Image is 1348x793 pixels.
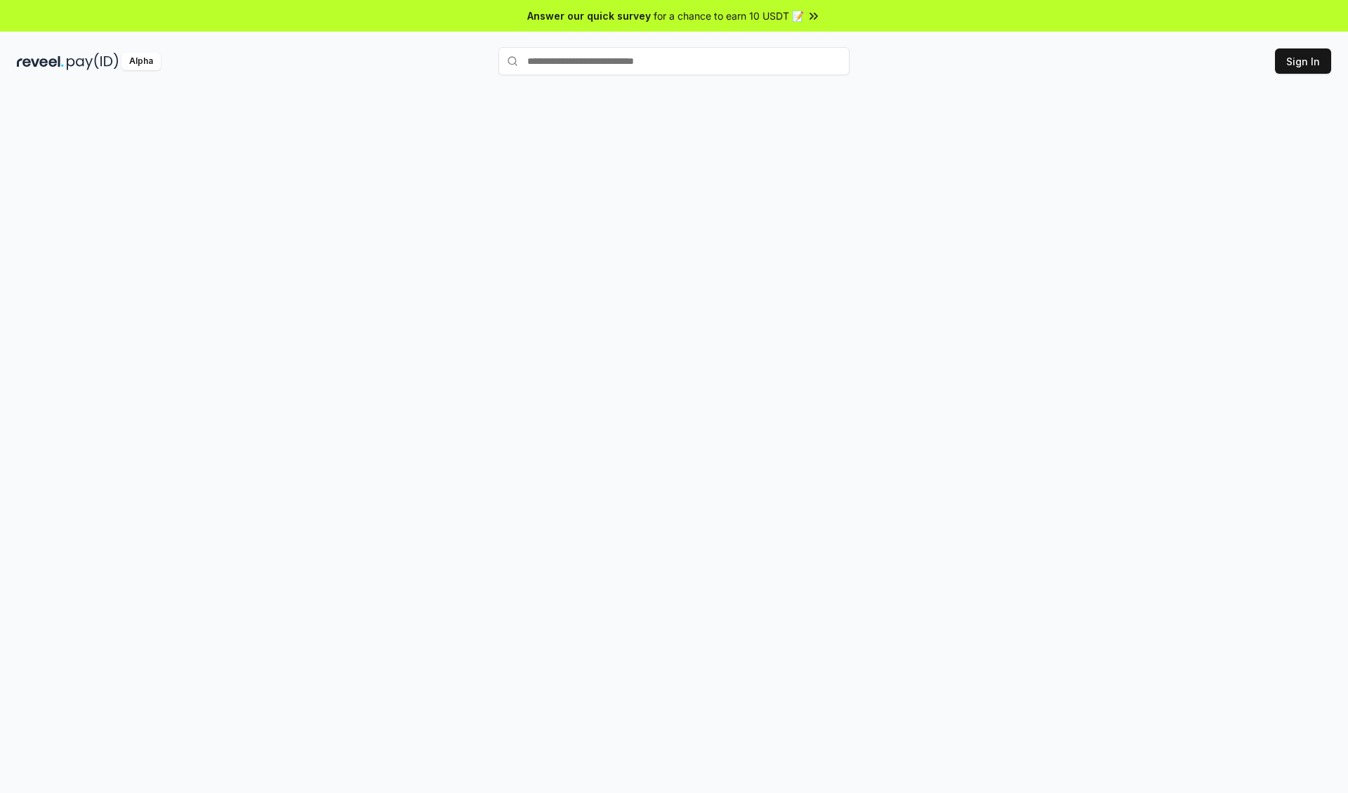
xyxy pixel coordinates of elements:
span: Answer our quick survey [527,8,651,23]
img: reveel_dark [17,53,64,70]
span: for a chance to earn 10 USDT 📝 [654,8,804,23]
div: Alpha [121,53,161,70]
img: pay_id [67,53,119,70]
button: Sign In [1275,48,1331,74]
